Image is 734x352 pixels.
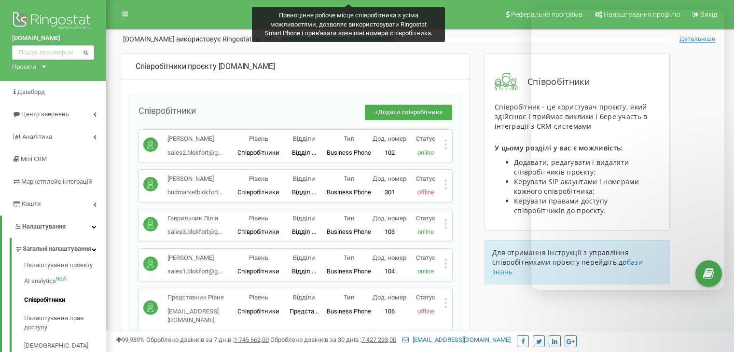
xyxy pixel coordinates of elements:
span: Рівень [249,294,268,301]
a: бази знань [492,257,643,276]
span: Тип [344,215,355,222]
a: Налаштування [2,216,106,238]
span: Дод. номер [373,294,406,301]
span: online [417,268,434,275]
span: Кошти [22,200,41,207]
span: Для отримання інструкції з управління співробітниками проєкту перейдіть до [492,248,629,267]
span: Дод. номер [373,254,406,261]
span: [EMAIL_ADDRESS][DOMAIN_NAME] [167,308,219,324]
span: Рівень [249,215,268,222]
p: Представник Рівне [167,293,236,302]
span: Статус [416,215,435,222]
span: Відділи [293,294,315,301]
span: Рівень [249,135,268,142]
span: Налаштування [22,223,66,230]
span: Відділи [293,175,315,182]
span: Загальні налаштування [23,244,91,254]
a: Співробітники [24,291,106,310]
a: [DOMAIN_NAME] [12,34,94,43]
span: Співробітники [237,189,279,196]
span: Співробітник - це користувач проєкту, який здійснює і приймає виклики і бере участь в інтеграції ... [495,102,648,131]
span: Тип [344,135,355,142]
span: Business Phone [327,189,371,196]
a: [EMAIL_ADDRESS][DOMAIN_NAME] [402,336,511,343]
span: Дашборд [17,88,45,95]
span: Статус [416,135,435,142]
span: Рівень [249,175,268,182]
span: Business Phone [327,228,371,235]
span: Mini CRM [21,155,47,162]
span: 99,989% [116,336,145,343]
a: AI analyticsNEW [24,272,106,291]
span: Співробітники [237,149,279,156]
span: online [417,149,434,156]
span: online [417,228,434,235]
p: [PERSON_NAME] [167,254,222,263]
span: У цьому розділі у вас є можливість: [495,143,623,152]
span: Тип [344,254,355,261]
span: Відділи [293,135,315,142]
p: [PERSON_NAME] [167,135,222,144]
span: Відділ ... [292,268,316,275]
span: Предста... [290,308,319,315]
div: [DOMAIN_NAME] [136,61,455,72]
span: Співробітники [138,106,196,116]
span: sales1.blokfort@g... [167,268,222,275]
span: Відділ ... [292,189,316,196]
span: offline [417,308,434,315]
p: 301 [372,188,408,197]
a: Налаштування проєкту [24,261,106,272]
a: Налаштування прав доступу [24,309,106,337]
span: Центр звернень [21,110,69,118]
span: Реферальна програма [511,11,582,18]
span: використовує Ringostat на [176,35,261,43]
u: 1 745 662,00 [234,336,269,343]
span: Аналiтика [22,133,52,140]
span: offline [417,189,434,196]
span: Статус [416,294,435,301]
span: Маркетплейс інтеграцій [21,178,92,185]
span: Відділ ... [292,149,316,156]
span: Тип [344,175,355,182]
span: sales3.blokfort@g... [167,228,222,235]
span: budmarketblokfort... [167,189,222,196]
p: 103 [372,228,408,237]
span: Business Phone [327,149,371,156]
p: 102 [372,149,408,158]
iframe: Intercom live chat [531,10,724,290]
span: Співробітники проєкту [136,62,217,71]
span: Дод. номер [373,215,406,222]
img: Ringostat logo [12,10,94,34]
p: 106 [372,307,408,316]
span: Співробітники [518,76,590,88]
p: Гаврильчик Лілія [167,214,222,223]
span: Оброблено дзвінків за 7 днів : [146,336,269,343]
span: Статус [416,175,435,182]
span: Співробітники [237,308,279,315]
input: Пошук за номером [12,45,94,60]
span: Рівень [249,254,268,261]
span: Business Phone [327,268,371,275]
p: 29 % [261,34,281,44]
span: Керувати правами доступу співробітників до проєкту. [514,196,608,215]
span: Дод. номер [373,175,406,182]
div: Проєкти [12,62,36,71]
a: Загальні налаштування [14,238,106,257]
span: Додати співробітника [378,108,443,116]
p: [DOMAIN_NAME] [123,34,261,44]
span: sales2.blokfort@g... [167,149,222,156]
u: 7 427 293,00 [361,336,396,343]
span: Дод. номер [373,135,406,142]
span: Тип [344,294,355,301]
span: Додавати, редагувати і видаляти співробітників проєкту; [514,158,629,176]
span: Співробітники [237,268,279,275]
span: Співробітники [237,228,279,235]
span: Оброблено дзвінків за 30 днів : [270,336,396,343]
p: 104 [372,267,408,276]
span: Business Phone [327,308,371,315]
button: +Додати співробітника [365,105,452,121]
span: Статус [416,254,435,261]
span: Відділ ... [292,228,316,235]
iframe: Intercom live chat [701,298,724,321]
